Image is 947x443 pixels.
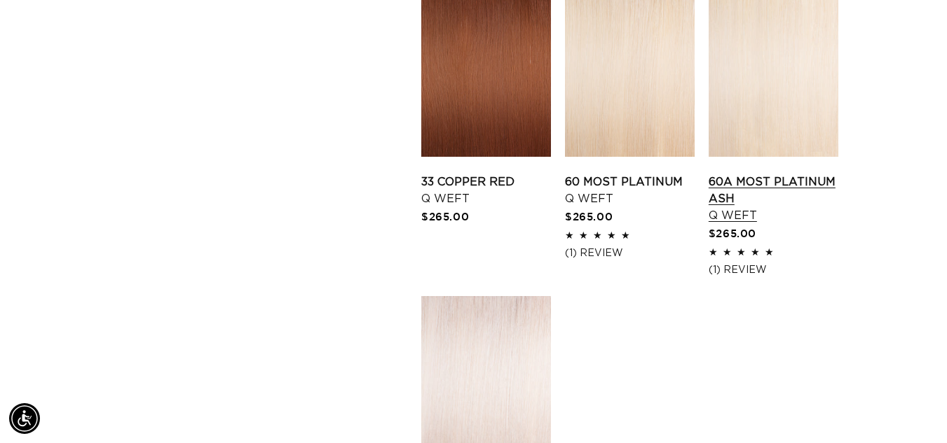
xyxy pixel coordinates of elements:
a: 60 Most Platinum Q Weft [565,174,695,207]
iframe: Chat Widget [877,376,947,443]
a: 60A Most Platinum Ash Q Weft [709,174,838,224]
div: Accessibility Menu [9,403,40,434]
a: 33 Copper Red Q Weft [421,174,551,207]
